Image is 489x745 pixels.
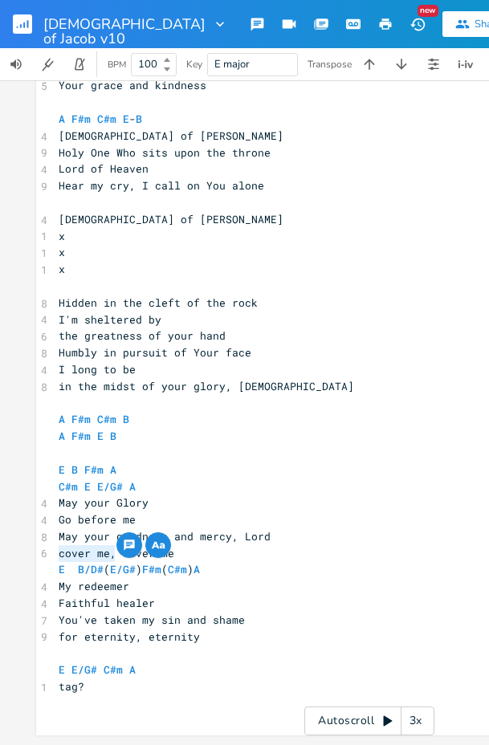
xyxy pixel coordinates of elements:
div: Transpose [308,59,352,69]
span: C#m [97,112,116,126]
span: the greatness of your hand [59,328,226,343]
span: for eternity, eternity [59,629,200,644]
div: 3x [401,706,430,735]
span: F#m [71,112,91,126]
span: A [110,462,116,477]
span: May your Glory [59,495,149,510]
span: [DEMOGRAPHIC_DATA] of Jacob v10 [43,17,206,31]
span: Go before me [59,512,136,527]
div: New [418,5,438,17]
span: B [110,429,116,443]
span: Your grace and kindness [59,78,206,92]
span: B/D# [78,562,104,576]
span: E [59,662,65,677]
span: ( ) ( ) [59,562,200,576]
span: E/G# [97,479,123,494]
span: in the midst of your glory, [DEMOGRAPHIC_DATA] [59,379,354,393]
span: E [59,462,65,477]
span: Humbly in pursuit of Your face [59,345,251,360]
span: Lord of Heaven [59,161,149,176]
span: I long to be [59,362,136,377]
span: A [59,112,65,126]
span: tag? [59,679,84,694]
span: x [59,262,65,276]
span: C#m [97,412,116,426]
span: E [123,112,129,126]
span: C#m [59,479,78,494]
span: A [129,479,136,494]
span: Holy One Who sits upon the throne [59,145,271,160]
span: B [71,462,78,477]
span: B [123,412,129,426]
span: F#m [71,429,91,443]
span: C#m [104,662,123,677]
span: E/G# [71,662,97,677]
span: C#m [168,562,187,576]
span: - [59,112,142,126]
span: [DEMOGRAPHIC_DATA] of [PERSON_NAME] [59,128,283,143]
span: You've taken my sin and shame [59,613,245,627]
span: E [84,479,91,494]
span: E [97,429,104,443]
span: F#m [142,562,161,576]
div: Autoscroll [304,706,434,735]
span: x [59,229,65,243]
span: Hidden in the cleft of the rock [59,295,258,310]
div: Key [186,59,202,69]
span: May your goodness and mercy, Lord [59,529,271,543]
span: B [136,112,142,126]
span: cover me, cover me [59,546,174,560]
span: [DEMOGRAPHIC_DATA] of [PERSON_NAME] [59,212,283,226]
span: F#m [84,462,104,477]
span: My redeemer [59,579,129,593]
span: E/G# [110,562,136,576]
span: A [59,412,65,426]
span: A [194,562,200,576]
span: E major [214,57,250,71]
span: I'm sheltered by [59,312,161,327]
span: x [59,245,65,259]
span: E [59,562,65,576]
span: A [129,662,136,677]
span: Faithful healer [59,596,155,610]
div: BPM [108,60,126,69]
span: F#m [71,412,91,426]
button: New [401,10,434,39]
span: A [59,429,65,443]
span: Hear my cry, I call on You alone [59,178,264,193]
